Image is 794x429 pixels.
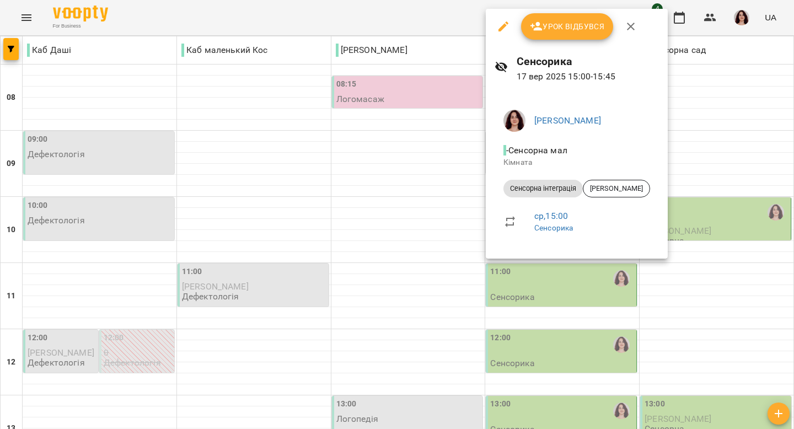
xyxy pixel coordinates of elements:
a: Сенсорика [534,223,573,232]
span: Сенсорна інтеграція [503,184,583,194]
button: Урок відбувся [521,13,614,40]
span: - Сенсорна мал [503,145,570,155]
span: Урок відбувся [530,20,605,33]
div: [PERSON_NAME] [583,180,650,197]
p: Кімната [503,157,650,168]
a: [PERSON_NAME] [534,115,601,126]
span: [PERSON_NAME] [583,184,650,194]
h6: Сенсорика [517,53,659,70]
img: 170a41ecacc6101aff12a142c38b6f34.jpeg [503,110,525,132]
a: ср , 15:00 [534,211,568,221]
p: 17 вер 2025 15:00 - 15:45 [517,70,659,83]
